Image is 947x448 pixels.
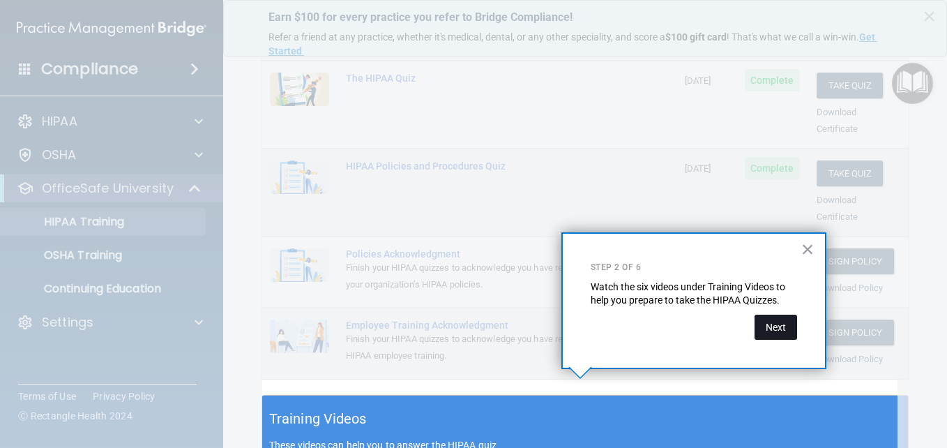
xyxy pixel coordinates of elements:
[269,407,367,431] h5: Training Videos
[591,281,797,308] p: Watch the six videos under Training Videos to help you prepare to take the HIPAA Quizzes.
[591,262,797,274] p: Step 2 of 6
[755,315,797,340] button: Next
[801,238,815,260] button: Close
